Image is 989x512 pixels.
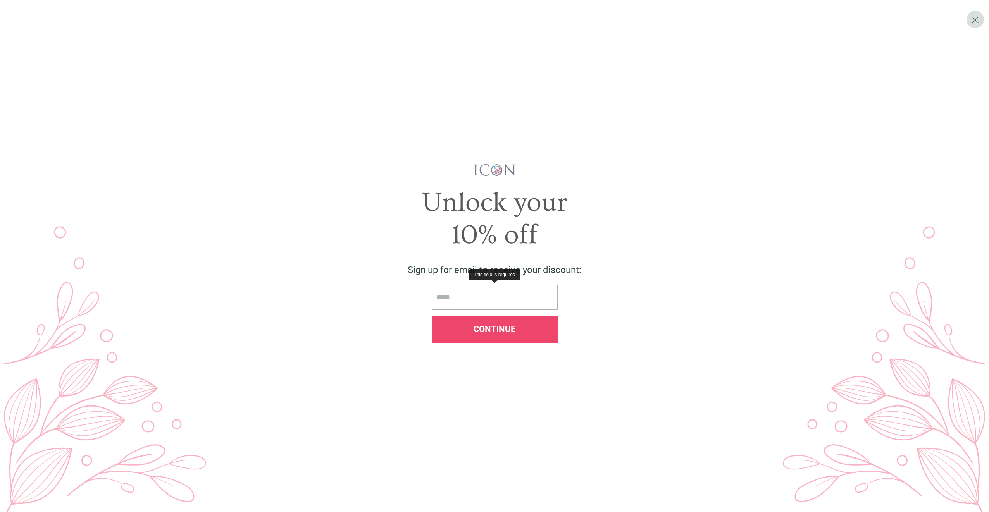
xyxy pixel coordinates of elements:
[451,220,538,250] span: 10% off
[474,324,515,334] span: Continue
[473,163,517,177] img: iconwallstickersl_1754656298800.png
[971,14,979,26] span: X
[422,187,567,218] span: Unlock your
[408,265,581,275] span: Sign up for email to receive your discount:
